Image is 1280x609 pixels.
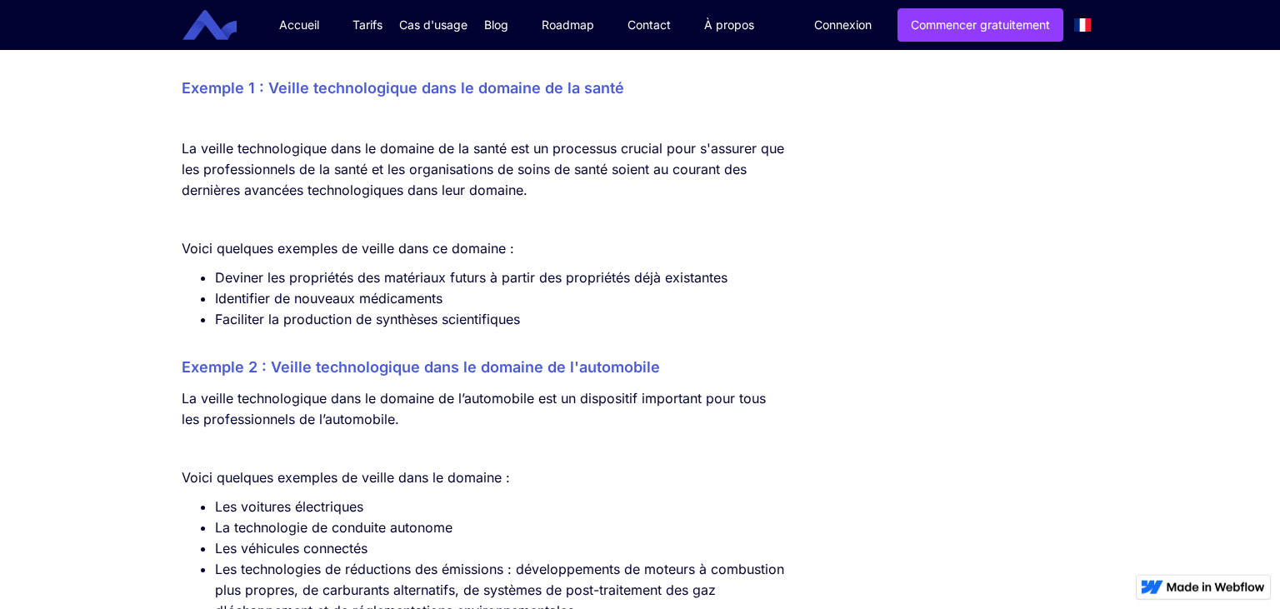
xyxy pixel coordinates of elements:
li: Faciliter la production de synthèses scientifiques [215,309,787,330]
li: Les véhicules connectés [215,538,787,559]
li: La technologie de conduite autonome [215,517,787,538]
div: Cas d'usage [399,17,467,33]
p: ‍ [182,438,787,459]
li: Les voitures électriques [215,497,787,517]
p: Voici quelques exemples de veille dans le domaine : [182,467,787,488]
img: Made in Webflow [1167,582,1265,592]
h3: Exemple 2 : Veille technologique dans le domaine de l'automobile [182,355,787,380]
p: ‍ [182,209,787,230]
h3: Exemple 1 : Veille technologique dans le domaine de la santé [182,76,787,101]
li: Deviner les propriétés des matériaux futurs à partir des propriétés déjà existantes [215,267,787,288]
a: Connexion [802,9,884,41]
p: La veille technologique dans le domaine de la santé est un processus crucial pour s'assurer que l... [182,138,787,201]
a: home [195,10,249,41]
a: Commencer gratuitement [897,8,1063,42]
p: Voici quelques exemples de veille dans ce domaine : [182,238,787,259]
p: La veille technologique dans le domaine de l’automobile est un dispositif important pour tous les... [182,388,787,430]
p: ‍ [182,109,787,130]
li: Identifier de nouveaux médicaments [215,288,787,309]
